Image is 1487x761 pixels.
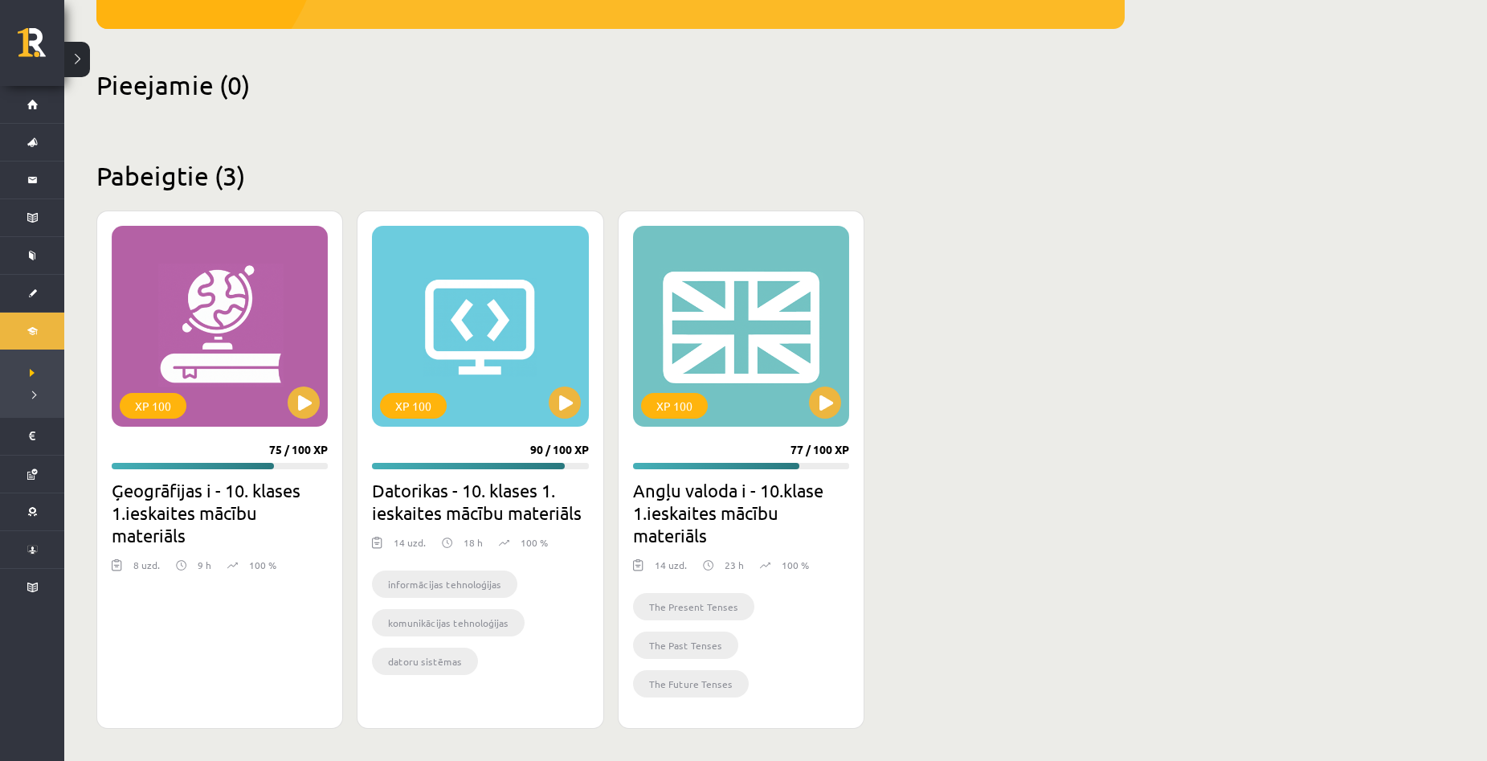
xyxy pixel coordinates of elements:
[120,393,186,419] div: XP 100
[198,558,211,572] p: 9 h
[633,632,738,659] li: The Past Tenses
[96,160,1125,191] h2: Pabeigtie (3)
[725,558,744,572] p: 23 h
[521,535,548,550] p: 100 %
[394,535,426,559] div: 14 uzd.
[249,558,276,572] p: 100 %
[380,393,447,419] div: XP 100
[133,558,160,582] div: 8 uzd.
[372,609,525,636] li: komunikācijas tehnoloģijas
[633,479,849,546] h2: Angļu valoda i - 10.klase 1.ieskaites mācību materiāls
[112,479,328,546] h2: Ģeogrāfijas i - 10. klases 1.ieskaites mācību materiāls
[372,479,588,524] h2: Datorikas - 10. klases 1. ieskaites mācību materiāls
[633,670,749,698] li: The Future Tenses
[18,28,64,68] a: Rīgas 1. Tālmācības vidusskola
[655,558,687,582] div: 14 uzd.
[464,535,483,550] p: 18 h
[782,558,809,572] p: 100 %
[96,69,1125,100] h2: Pieejamie (0)
[372,571,517,598] li: informācijas tehnoloģijas
[633,593,754,620] li: The Present Tenses
[372,648,478,675] li: datoru sistēmas
[641,393,708,419] div: XP 100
